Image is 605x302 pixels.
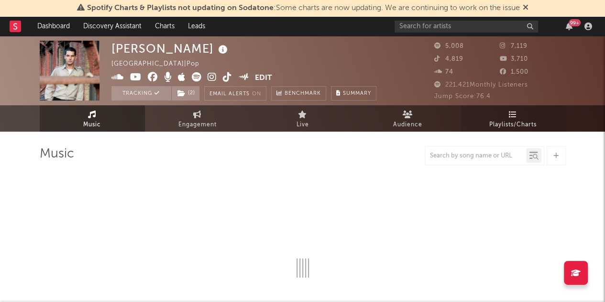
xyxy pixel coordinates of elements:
[500,43,528,49] span: 7,119
[355,105,461,132] a: Audience
[500,69,528,75] span: 1,500
[297,119,309,131] span: Live
[395,21,538,33] input: Search for artists
[271,86,326,101] a: Benchmark
[461,105,566,132] a: Playlists/Charts
[111,41,230,56] div: [PERSON_NAME]
[204,86,266,101] button: Email AlertsOn
[569,19,581,26] div: 99 +
[489,119,537,131] span: Playlists/Charts
[148,17,181,36] a: Charts
[178,119,217,131] span: Engagement
[393,119,422,131] span: Audience
[31,17,77,36] a: Dashboard
[171,86,200,101] span: ( 2 )
[285,88,321,100] span: Benchmark
[434,82,528,88] span: 221,421 Monthly Listeners
[434,43,464,49] span: 5,008
[500,56,528,62] span: 3,710
[111,58,210,70] div: [GEOGRAPHIC_DATA] | Pop
[331,86,376,101] button: Summary
[566,22,572,30] button: 99+
[434,56,463,62] span: 4,819
[87,4,520,12] span: : Some charts are now updating. We are continuing to work on the issue
[255,72,272,84] button: Edit
[523,4,528,12] span: Dismiss
[111,86,171,101] button: Tracking
[83,119,101,131] span: Music
[145,105,250,132] a: Engagement
[250,105,355,132] a: Live
[434,69,453,75] span: 74
[87,4,274,12] span: Spotify Charts & Playlists not updating on Sodatone
[343,91,371,96] span: Summary
[77,17,148,36] a: Discovery Assistant
[425,152,526,160] input: Search by song name or URL
[252,91,261,97] em: On
[172,86,199,101] button: (2)
[40,105,145,132] a: Music
[434,93,491,100] span: Jump Score: 76.4
[181,17,212,36] a: Leads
